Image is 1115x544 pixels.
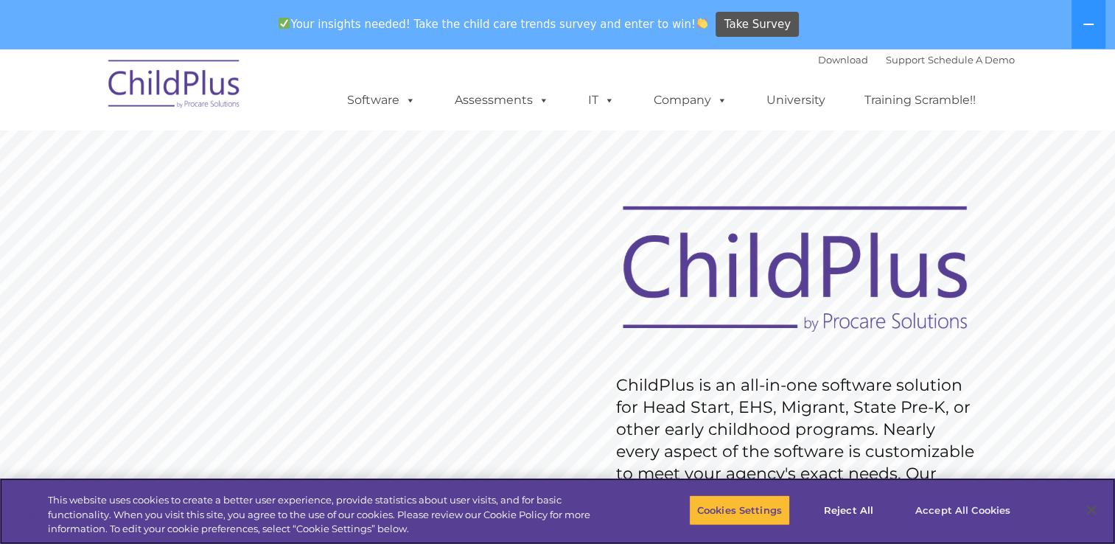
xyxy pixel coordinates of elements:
[616,374,982,529] rs-layer: ChildPlus is an all-in-one software solution for Head Start, EHS, Migrant, State Pre-K, or other ...
[48,493,613,537] div: This website uses cookies to create a better user experience, provide statistics about user visit...
[689,495,790,526] button: Cookies Settings
[279,18,290,29] img: ✅
[716,12,799,38] a: Take Survey
[332,86,430,115] a: Software
[639,86,742,115] a: Company
[752,86,840,115] a: University
[1075,494,1108,526] button: Close
[573,86,629,115] a: IT
[273,10,714,38] span: Your insights needed! Take the child care trends survey and enter to win!
[803,495,895,526] button: Reject All
[850,86,990,115] a: Training Scramble!!
[724,12,791,38] span: Take Survey
[818,54,868,66] a: Download
[696,18,707,29] img: 👏
[928,54,1015,66] a: Schedule A Demo
[886,54,925,66] a: Support
[907,495,1018,526] button: Accept All Cookies
[818,54,1015,66] font: |
[101,49,248,123] img: ChildPlus by Procare Solutions
[440,86,564,115] a: Assessments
